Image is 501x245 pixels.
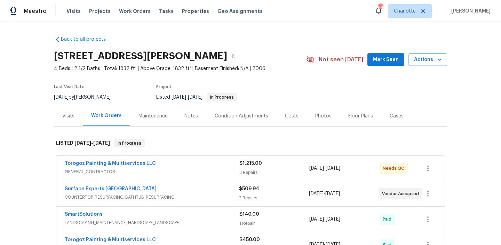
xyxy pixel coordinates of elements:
[74,140,110,145] span: -
[66,8,81,15] span: Visits
[315,113,332,120] div: Photos
[309,216,340,223] span: -
[54,65,306,72] span: 4 Beds | 2 1/2 Baths | Total: 1832 ft² | Above Grade: 1832 ft² | Basement Finished: N/A | 2006
[184,113,198,120] div: Notes
[326,166,340,171] span: [DATE]
[54,53,227,60] h2: [STREET_ADDRESS][PERSON_NAME]
[239,220,309,227] div: 1 Repair
[172,95,202,100] span: -
[239,194,309,201] div: 2 Repairs
[54,95,69,100] span: [DATE]
[348,113,373,120] div: Floor Plans
[182,8,209,15] span: Properties
[159,9,174,14] span: Tasks
[93,140,110,145] span: [DATE]
[239,161,262,166] span: $1,215.00
[207,95,237,99] span: In Progress
[65,161,156,166] a: Torogoz Painting & Multiservices LLC
[319,56,363,63] span: Not seen [DATE]
[65,168,239,175] span: GENERAL_CONTRACTOR
[373,55,399,64] span: Mark Seen
[188,95,202,100] span: [DATE]
[227,50,240,62] button: Copy Address
[383,165,407,172] span: Needs QC
[285,113,299,120] div: Costs
[325,191,340,196] span: [DATE]
[156,95,237,100] span: Listed
[239,212,259,217] span: $140.00
[309,191,324,196] span: [DATE]
[382,190,422,197] span: Vendor Accepted
[115,140,144,147] span: In Progress
[119,8,151,15] span: Work Orders
[65,186,157,191] a: Surface Experts [GEOGRAPHIC_DATA]
[24,8,47,15] span: Maestro
[414,55,442,64] span: Actions
[54,85,85,89] span: Last Visit Date
[54,36,121,43] a: Back to all projects
[378,4,383,11] div: 84
[65,194,239,201] span: COUNTERTOP_RESURFACING, BATHTUB_RESURFACING
[309,165,340,172] span: -
[56,139,110,147] h6: LISTED
[54,132,447,154] div: LISTED [DATE]-[DATE]In Progress
[62,113,74,120] div: Visits
[309,217,324,222] span: [DATE]
[448,8,491,15] span: [PERSON_NAME]
[74,140,91,145] span: [DATE]
[309,166,324,171] span: [DATE]
[326,217,340,222] span: [DATE]
[138,113,168,120] div: Maintenance
[215,113,268,120] div: Condition Adjustments
[54,93,119,101] div: by [PERSON_NAME]
[172,95,186,100] span: [DATE]
[217,8,263,15] span: Geo Assignments
[239,186,259,191] span: $509.94
[239,237,260,242] span: $450.00
[390,113,404,120] div: Cases
[239,169,309,176] div: 3 Repairs
[65,212,103,217] a: SmartSolutions
[89,8,111,15] span: Projects
[65,237,156,242] a: Torogoz Painting & Multiservices LLC
[65,219,239,226] span: LANDSCAPING_MAINTENANCE, HARDSCAPE_LANDSCAPE
[91,112,122,119] div: Work Orders
[383,216,394,223] span: Paid
[156,85,172,89] span: Project
[394,8,416,15] span: Charlotte
[367,53,404,66] button: Mark Seen
[408,53,447,66] button: Actions
[309,190,340,197] span: -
